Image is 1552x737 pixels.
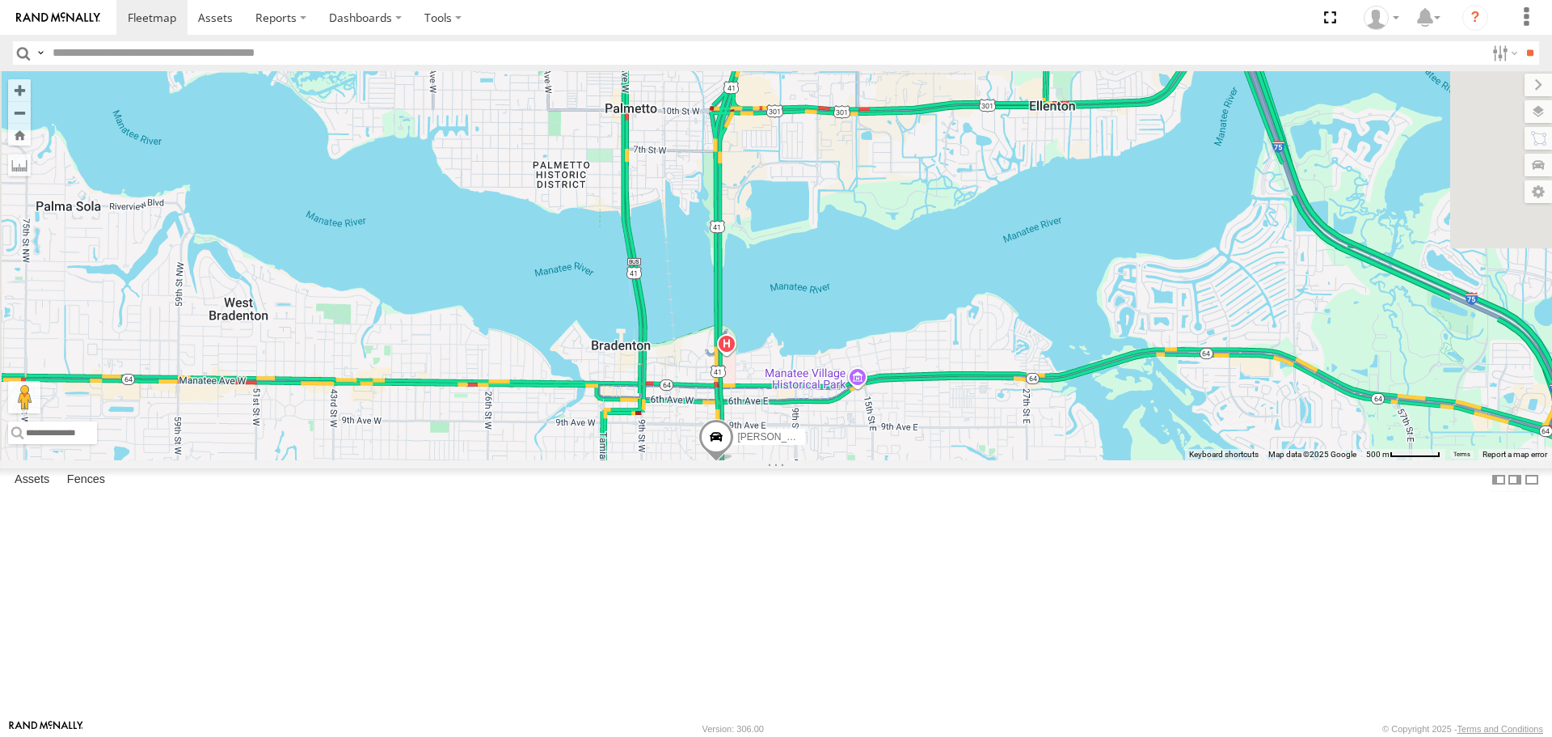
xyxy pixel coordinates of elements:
[1453,451,1470,457] a: Terms (opens in new tab)
[1189,449,1259,460] button: Keyboard shortcuts
[8,101,31,124] button: Zoom out
[1382,724,1543,734] div: © Copyright 2025 -
[1507,468,1523,492] label: Dock Summary Table to the Right
[8,154,31,176] label: Measure
[1366,450,1390,459] span: 500 m
[1482,450,1547,459] a: Report a map error
[8,381,40,413] button: Drag Pegman onto the map to open Street View
[1491,468,1507,492] label: Dock Summary Table to the Left
[1462,5,1488,31] i: ?
[702,724,764,734] div: Version: 306.00
[1268,450,1356,459] span: Map data ©2025 Google
[59,469,113,492] label: Fences
[1457,724,1543,734] a: Terms and Conditions
[6,469,57,492] label: Assets
[1525,180,1552,203] label: Map Settings
[1361,449,1445,460] button: Map Scale: 500 m per 59 pixels
[1486,41,1520,65] label: Search Filter Options
[1524,468,1540,492] label: Hide Summary Table
[737,431,817,443] span: [PERSON_NAME]
[8,124,31,146] button: Zoom Home
[16,12,100,23] img: rand-logo.svg
[34,41,47,65] label: Search Query
[9,721,83,737] a: Visit our Website
[8,79,31,101] button: Zoom in
[1358,6,1405,30] div: Jerry Dewberry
